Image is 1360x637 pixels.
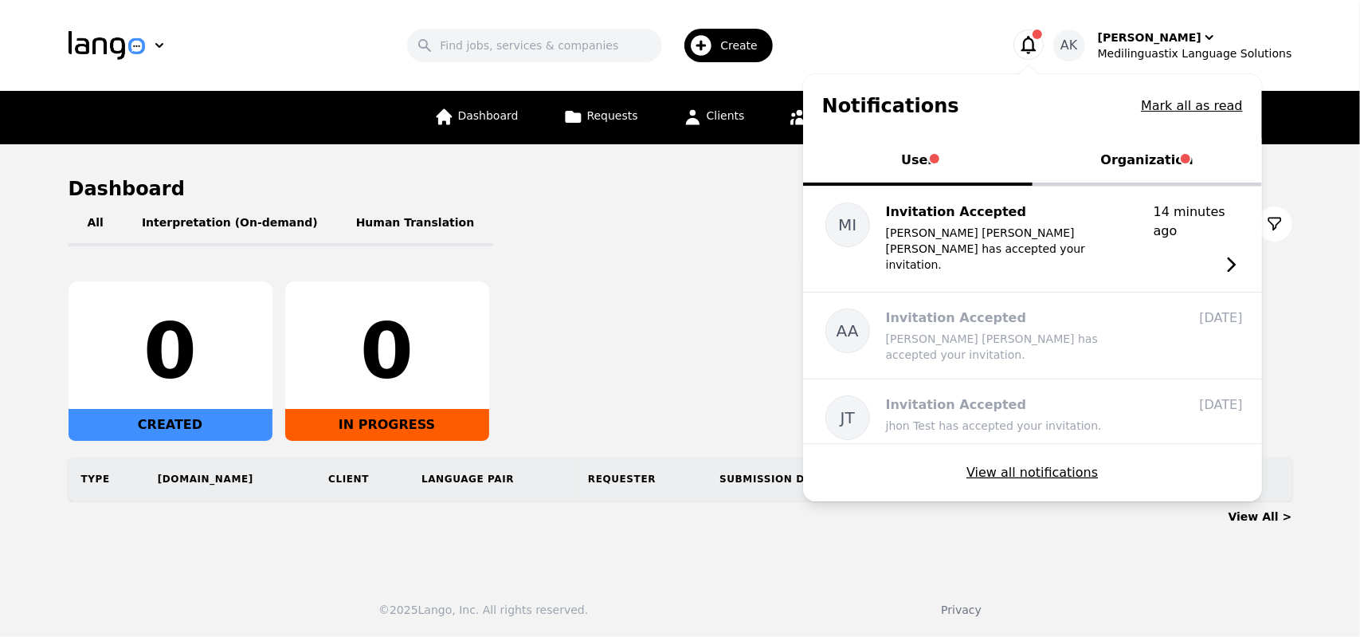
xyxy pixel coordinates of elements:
[1141,96,1243,116] button: Mark all as read
[575,457,707,501] th: Requester
[707,109,745,122] span: Clients
[1229,510,1292,523] a: View All >
[841,407,855,429] span: JT
[822,93,959,119] h1: Notifications
[707,457,892,501] th: Submission Date
[69,409,272,441] div: CREATED
[337,202,494,246] button: Human Translation
[886,395,1141,415] p: Invitation Accepted
[1098,45,1292,61] div: Medilinguastix Language Solutions
[838,214,856,236] span: MI
[409,457,575,501] th: Language Pair
[886,309,1141,328] p: Invitation Accepted
[886,418,1141,434] p: jhon Test has accepted your invitation.
[1053,29,1292,61] button: AK[PERSON_NAME]Medilinguastix Language Solutions
[554,91,648,144] a: Requests
[803,138,1262,186] div: Tabs
[662,22,782,69] button: Create
[886,225,1141,273] p: [PERSON_NAME] [PERSON_NAME] [PERSON_NAME] has accepted your invitation.
[1200,397,1243,412] time: [DATE]
[1200,310,1243,325] time: [DATE]
[145,457,316,501] th: [DOMAIN_NAME]
[673,91,754,144] a: Clients
[966,463,1098,482] button: View all notifications
[941,604,982,616] a: Privacy
[780,91,868,144] a: Vendors
[886,331,1141,363] p: [PERSON_NAME] [PERSON_NAME] has accepted your invitation.
[1033,138,1262,186] button: Organization
[720,37,769,53] span: Create
[407,29,662,62] input: Find jobs, services & companies
[803,138,1033,186] button: User
[425,91,528,144] a: Dashboard
[1154,204,1225,238] time: 14 minutes ago
[81,313,260,390] div: 0
[69,202,123,246] button: All
[316,457,409,501] th: Client
[69,457,145,501] th: Type
[1060,36,1077,55] span: AK
[123,202,337,246] button: Interpretation (On-demand)
[69,176,1292,202] h1: Dashboard
[69,31,145,60] img: Logo
[837,320,859,342] span: AA
[1098,29,1201,45] div: [PERSON_NAME]
[886,203,1141,222] p: Invitation Accepted
[298,313,476,390] div: 0
[458,109,519,122] span: Dashboard
[285,409,489,441] div: IN PROGRESS
[1257,206,1292,242] button: Filter
[587,109,638,122] span: Requests
[378,602,588,618] div: © 2025 Lango, Inc. All rights reserved.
